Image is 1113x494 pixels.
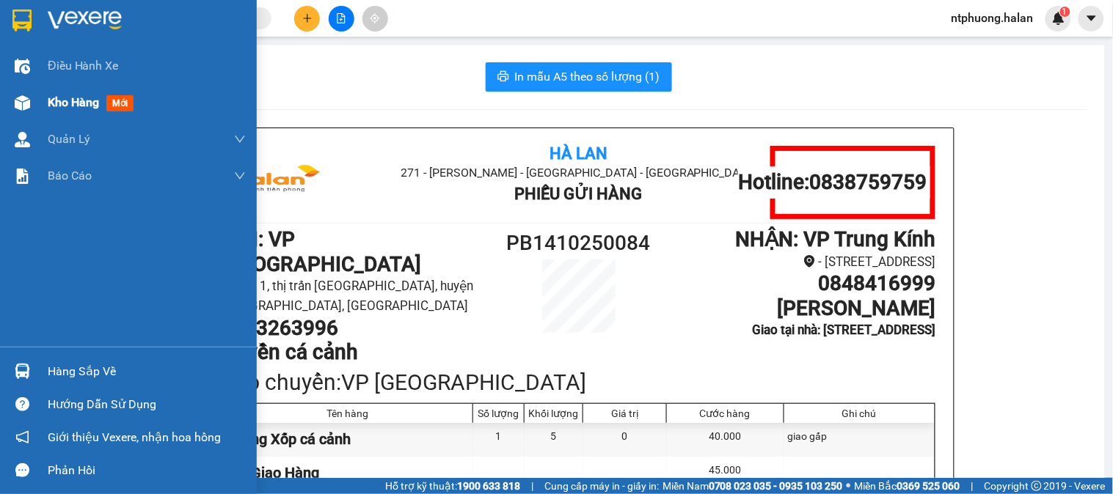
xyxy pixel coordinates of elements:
div: 0 [583,423,667,456]
span: ⚪️ [847,483,851,489]
span: environment [803,255,816,268]
span: file-add [336,13,346,23]
h1: 0848416999 [668,271,935,296]
div: Phí Giao Hàng [223,457,474,490]
span: 1 [1062,7,1068,17]
span: Quản Lý [48,130,90,148]
div: Phản hồi [48,460,246,482]
div: Ghi chú [788,408,931,419]
span: caret-down [1085,12,1098,25]
b: GỬI : VP [GEOGRAPHIC_DATA] [18,100,219,149]
span: Điều hành xe [48,56,119,75]
span: aim [370,13,380,23]
span: In mẫu A5 theo số lượng (1) [515,67,660,86]
span: Hỗ trợ kỹ thuật: [385,478,520,494]
img: solution-icon [15,169,30,184]
img: warehouse-icon [15,95,30,111]
span: printer [497,70,509,84]
span: Miền Bắc [855,478,960,494]
div: 1 [473,423,525,456]
span: Miền Nam [663,478,843,494]
span: question-circle [15,397,29,411]
strong: 0708 023 035 - 0935 103 250 [709,480,843,492]
strong: 0369 525 060 [897,480,960,492]
span: | [971,478,974,494]
span: Giới thiệu Vexere, nhận hoa hồng [48,428,221,446]
span: copyright [1032,481,1042,491]
li: 271 - [PERSON_NAME] - [GEOGRAPHIC_DATA] - [GEOGRAPHIC_DATA] [340,163,817,182]
span: Kho hàng [48,95,99,109]
button: aim [362,6,388,32]
div: Kho chuyển: VP [GEOGRAPHIC_DATA] [222,365,936,399]
button: plus [294,6,320,32]
span: mới [106,95,134,111]
span: ntphuong.halan [940,9,1046,27]
button: caret-down [1079,6,1104,32]
button: printerIn mẫu A5 theo số lượng (1) [486,62,672,92]
img: warehouse-icon [15,364,30,379]
button: file-add [329,6,354,32]
img: warehouse-icon [15,132,30,147]
h1: Hotline: 0838759759 [738,170,927,195]
span: down [234,170,246,182]
div: Số lượng [477,408,520,419]
li: 271 - [PERSON_NAME] - [GEOGRAPHIC_DATA] - [GEOGRAPHIC_DATA] [137,36,613,54]
span: Cung cấp máy in - giấy in: [544,478,659,494]
div: Giá trị [587,408,663,419]
b: GỬI : VP [GEOGRAPHIC_DATA] [222,227,422,276]
div: Khối lượng [528,408,579,419]
img: icon-new-feature [1052,12,1065,25]
div: 45.000 [667,457,784,490]
h1: [PERSON_NAME] [668,296,935,321]
strong: 1900 633 818 [457,480,520,492]
span: plus [302,13,313,23]
b: Hà Lan [550,144,607,163]
h1: PB1410250084 [489,227,668,259]
div: Hàng sắp về [48,361,246,383]
span: Báo cáo [48,166,92,185]
span: | [531,478,533,494]
span: message [15,463,29,477]
h1: 0963263996 [222,316,489,341]
div: Hướng dẫn sử dụng [48,394,246,416]
li: - Tổ 1, thị trấn [GEOGRAPHIC_DATA], huyện [GEOGRAPHIC_DATA], [GEOGRAPHIC_DATA] [222,276,489,315]
img: logo-vxr [12,10,32,32]
div: Cước hàng [671,408,779,419]
div: Thùng Xốp cá cảnh [223,423,474,456]
h1: Huyền cá cảnh [222,340,489,365]
li: - [STREET_ADDRESS] [668,252,935,272]
img: logo.jpg [18,18,128,92]
div: giao gấp [784,423,935,456]
div: 40.000 [667,423,784,456]
span: notification [15,430,29,444]
b: Phiếu Gửi Hàng [514,185,642,203]
sup: 1 [1060,7,1070,17]
span: down [234,133,246,145]
img: warehouse-icon [15,59,30,74]
b: NHẬN : VP Trung Kính [736,227,936,251]
div: Tên hàng [227,408,470,419]
img: logo.jpg [222,146,332,219]
div: 5 [525,423,583,456]
b: Giao tại nhà: [STREET_ADDRESS] [753,322,936,337]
